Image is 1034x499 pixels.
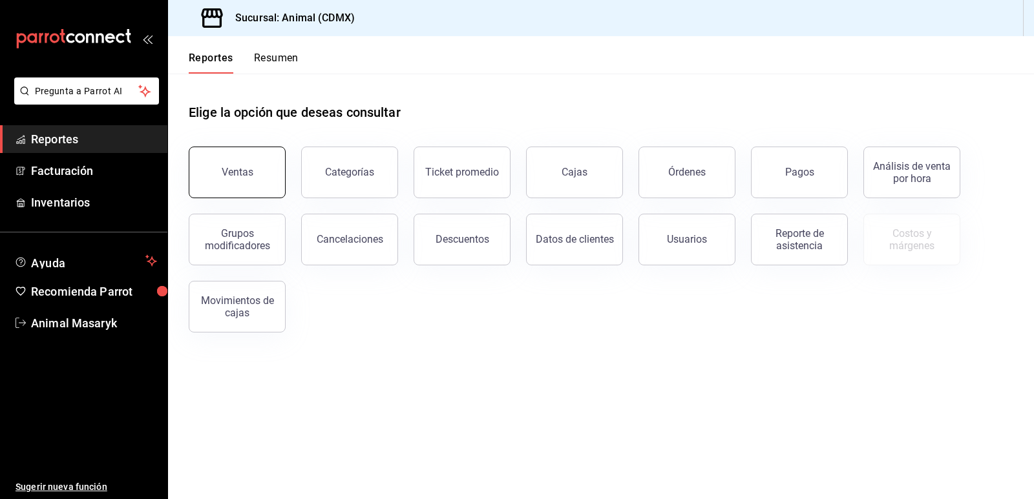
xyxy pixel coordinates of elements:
button: Análisis de venta por hora [863,147,960,198]
button: open_drawer_menu [142,34,153,44]
span: Reportes [31,130,157,148]
button: Órdenes [638,147,735,198]
div: navigation tabs [189,52,299,74]
button: Reportes [189,52,233,74]
div: Ticket promedio [425,166,499,178]
button: Ventas [189,147,286,198]
button: Contrata inventarios para ver este reporte [863,214,960,265]
span: Sugerir nueva función [16,480,157,494]
span: Ayuda [31,253,140,269]
span: Pregunta a Parrot AI [35,85,139,98]
button: Cancelaciones [301,214,398,265]
span: Animal Masaryk [31,314,157,332]
button: Descuentos [414,214,511,265]
div: Grupos modificadores [197,227,277,252]
div: Órdenes [668,166,706,178]
h3: Sucursal: Animal (CDMX) [225,10,355,26]
button: Movimientos de cajas [189,281,286,332]
div: Análisis de venta por hora [872,160,952,185]
button: Pregunta a Parrot AI [14,77,159,105]
div: Cajas [562,166,587,178]
a: Pregunta a Parrot AI [9,94,159,107]
button: Resumen [254,52,299,74]
h1: Elige la opción que deseas consultar [189,103,401,122]
div: Datos de clientes [536,233,614,245]
button: Cajas [526,147,623,198]
span: Facturación [31,162,157,179]
div: Pagos [785,166,814,178]
button: Pagos [751,147,848,198]
div: Reporte de asistencia [759,227,839,252]
div: Cancelaciones [317,233,383,245]
button: Usuarios [638,214,735,265]
span: Recomienda Parrot [31,283,157,300]
div: Categorías [325,166,374,178]
div: Movimientos de cajas [197,294,277,319]
div: Ventas [222,166,253,178]
button: Reporte de asistencia [751,214,848,265]
span: Inventarios [31,194,157,211]
div: Usuarios [667,233,707,245]
div: Descuentos [436,233,489,245]
button: Datos de clientes [526,214,623,265]
div: Costos y márgenes [872,227,952,252]
button: Categorías [301,147,398,198]
button: Grupos modificadores [189,214,286,265]
button: Ticket promedio [414,147,511,198]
